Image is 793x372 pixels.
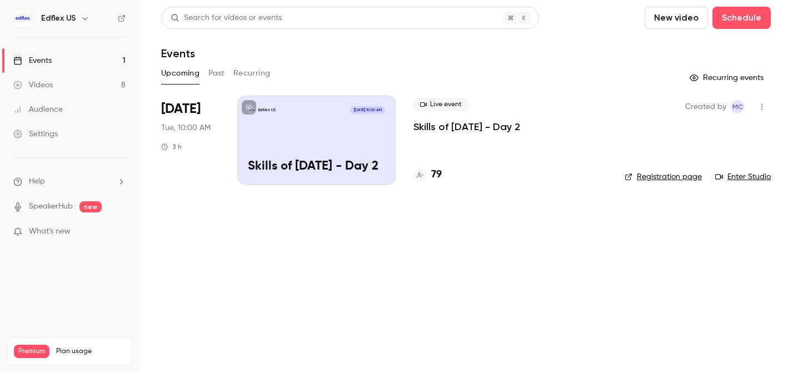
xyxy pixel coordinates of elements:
[112,227,126,237] iframe: Noticeable Trigger
[732,100,743,113] span: MC
[431,167,442,182] h4: 79
[237,96,396,185] a: Skills of Tomorrow - Day 2Edflex US[DATE] 10:00 AMSkills of [DATE] - Day 2
[13,128,58,140] div: Settings
[13,80,53,91] div: Videos
[161,96,220,185] div: Sep 16 Tue, 11:00 AM (America/New York)
[625,171,702,182] a: Registration page
[41,13,76,24] h6: Edflex US
[171,12,282,24] div: Search for videos or events
[413,120,520,133] a: Skills of [DATE] - Day 2
[258,107,276,113] p: Edflex US
[161,65,200,82] button: Upcoming
[29,176,45,187] span: Help
[233,65,271,82] button: Recurring
[715,171,771,182] a: Enter Studio
[29,201,73,212] a: SpeakerHub
[413,167,442,182] a: 79
[685,69,771,87] button: Recurring events
[14,9,32,27] img: Edflex US
[413,98,468,111] span: Live event
[79,201,102,212] span: new
[13,104,63,115] div: Audience
[29,226,71,237] span: What's new
[161,142,182,151] div: 3 h
[161,100,201,118] span: [DATE]
[56,347,125,356] span: Plan usage
[248,160,385,174] p: Skills of [DATE] - Day 2
[685,100,726,113] span: Created by
[731,100,744,113] span: Manon Cousin
[350,106,385,114] span: [DATE] 10:00 AM
[161,122,211,133] span: Tue, 10:00 AM
[712,7,771,29] button: Schedule
[645,7,708,29] button: New video
[14,345,49,358] span: Premium
[13,176,126,187] li: help-dropdown-opener
[161,47,195,60] h1: Events
[208,65,225,82] button: Past
[13,55,52,66] div: Events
